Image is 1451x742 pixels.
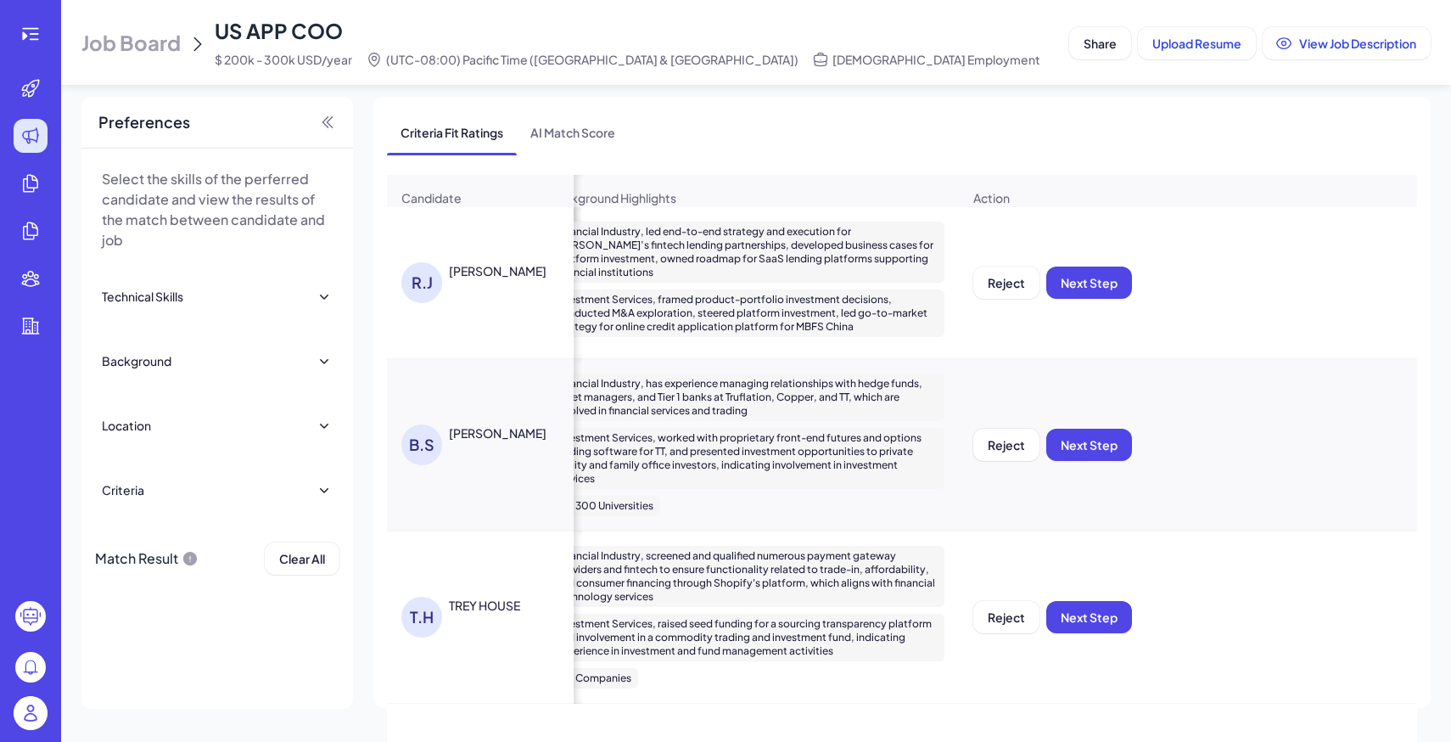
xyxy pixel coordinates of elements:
span: Reject [988,437,1025,453]
button: Next Step [1046,429,1132,461]
span: View Job Description [1299,36,1416,51]
div: Top Companies [549,668,638,689]
button: Reject [973,601,1039,633]
span: Share [1084,36,1117,51]
div: TREY HOUSE [449,597,520,614]
div: Investment Services, framed product-portfolio investment decisions, conducted M&A exploration, st... [549,289,944,337]
button: View Job Description [1263,27,1431,59]
span: Next Step [1061,437,1118,453]
span: (UTC-08:00) Pacific Time ([GEOGRAPHIC_DATA] & [GEOGRAPHIC_DATA]) [386,51,798,68]
div: Technical Skills [102,288,183,305]
span: Criteria Fit Ratings [387,110,517,155]
span: US APP COO [215,18,343,43]
p: Select the skills of the perferred candidate and view the results of the match between candidate ... [102,169,333,250]
span: Upload Resume [1152,36,1241,51]
button: Share [1069,27,1131,59]
div: Investment Services, worked with proprietary front-end futures and options trading software for T... [549,428,944,489]
div: Match Result [95,542,199,575]
span: Job Board [81,29,181,56]
div: T.H [401,597,442,638]
span: [DEMOGRAPHIC_DATA] Employment [832,51,1040,68]
div: Financial Industry, screened and qualified numerous payment gateway providers and fintech to ensu... [549,546,944,607]
button: Clear All [265,542,339,575]
span: Action [973,189,1010,206]
div: R.J [401,262,442,303]
div: Betty Sharples [449,424,546,441]
div: Location [102,417,151,434]
div: B.S [401,424,442,465]
div: Background [102,352,171,369]
span: Reject [988,275,1025,290]
img: user_logo.png [14,696,48,730]
span: $ 200k - 300k USD/year [215,51,352,68]
div: Criteria [102,481,144,498]
div: Investment Services, raised seed funding for a sourcing transparency platform and involvement in ... [549,614,944,661]
div: Financial Industry, has experience managing relationships with hedge funds, asset managers, and T... [549,374,944,421]
span: Background Highlights [549,189,676,206]
div: Financial Industry, led end-to-end strategy and execution for [PERSON_NAME]’s fintech lending par... [549,222,944,283]
button: Reject [973,267,1039,299]
span: Clear All [279,551,325,566]
button: Upload Resume [1138,27,1256,59]
div: Ryan Joubert [449,262,546,279]
div: Top 300 Universities [549,496,660,516]
span: Preferences [98,110,190,134]
button: Reject [973,429,1039,461]
span: Next Step [1061,610,1118,625]
button: Next Step [1046,267,1132,299]
span: Candidate [401,189,462,206]
button: Next Step [1046,601,1132,633]
span: Next Step [1061,275,1118,290]
span: AI Match Score [517,110,629,155]
span: Reject [988,610,1025,625]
